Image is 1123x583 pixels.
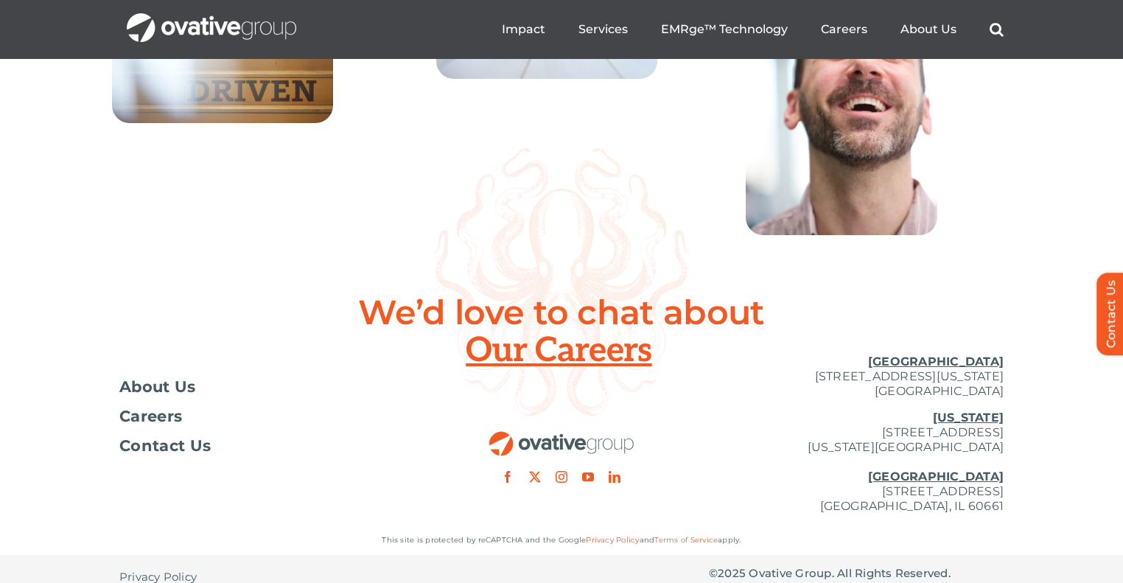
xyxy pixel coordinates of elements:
span: Contact Us [119,439,211,453]
a: Services [578,22,628,37]
p: © Ovative Group. All Rights Reserved. [709,566,1004,581]
u: [GEOGRAPHIC_DATA] [868,469,1004,483]
a: Contact Us [119,439,414,453]
a: About Us [119,380,414,394]
a: Search [990,22,1004,37]
a: facebook [502,471,514,483]
a: youtube [582,471,594,483]
span: About Us [119,380,196,394]
span: Our Careers [466,332,657,369]
p: This site is protected by reCAPTCHA and the Google and apply. [119,533,1004,548]
a: Careers [821,22,867,37]
nav: Menu [502,6,1004,53]
a: OG_Full_horizontal_WHT [127,12,296,26]
a: EMRge™ Technology [661,22,788,37]
p: [STREET_ADDRESS][US_STATE] [GEOGRAPHIC_DATA] [709,355,1004,399]
u: [US_STATE] [933,411,1004,425]
span: 2025 [718,566,746,580]
a: Terms of Service [654,535,718,545]
p: [STREET_ADDRESS] [US_STATE][GEOGRAPHIC_DATA] [STREET_ADDRESS] [GEOGRAPHIC_DATA], IL 60661 [709,411,1004,514]
a: linkedin [609,471,620,483]
a: instagram [556,471,567,483]
a: OG_Full_horizontal_RGB [488,430,635,444]
a: Impact [502,22,545,37]
a: Privacy Policy [586,535,639,545]
span: Careers [119,409,182,424]
a: Careers [119,409,414,424]
u: [GEOGRAPHIC_DATA] [868,355,1004,369]
a: twitter [529,471,541,483]
img: Home – Careers 8 [746,43,937,235]
a: About Us [900,22,956,37]
nav: Footer Menu [119,380,414,453]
